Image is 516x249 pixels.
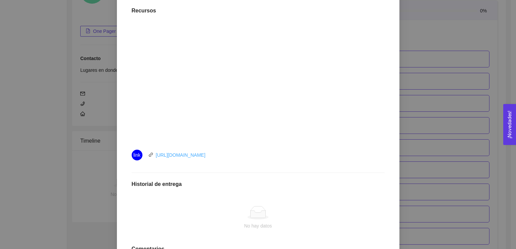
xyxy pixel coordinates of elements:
[137,222,379,230] div: No hay datos
[133,150,140,160] span: link
[503,104,516,145] button: Open Feedback Widget
[150,22,365,143] iframe: 01 Raime Fundamentos Teoricos de la Tecnologia
[156,152,206,158] a: [URL][DOMAIN_NAME]
[148,152,153,157] span: link
[132,181,385,188] h1: Historial de entrega
[132,7,385,14] h1: Recursos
